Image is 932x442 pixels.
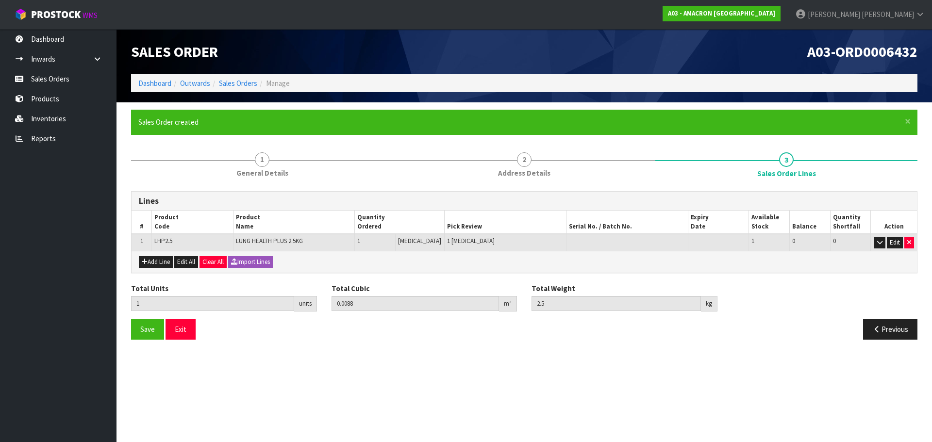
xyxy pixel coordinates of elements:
img: cube-alt.png [15,8,27,20]
th: Serial No. / Batch No. [566,211,688,234]
span: Sales Order [131,42,218,61]
span: 0 [833,237,836,245]
span: General Details [236,168,288,178]
span: Sales Order Lines [757,168,816,179]
th: Quantity Shortfall [830,211,871,234]
span: LUNG HEALTH PLUS 2.5KG [236,237,303,245]
span: Sales Order created [138,117,199,127]
div: kg [701,296,717,311]
button: Import Lines [228,256,273,268]
span: 1 [357,237,360,245]
button: Edit [887,237,903,248]
input: Total Weight [532,296,701,311]
div: units [294,296,317,311]
th: Product Name [233,211,355,234]
div: m³ [499,296,517,311]
th: Expiry Date [688,211,749,234]
th: Balance [790,211,831,234]
th: Pick Review [445,211,566,234]
label: Total Units [131,283,168,294]
span: ProStock [31,8,81,21]
th: # [132,211,152,234]
input: Total Cubic [332,296,499,311]
th: Product Code [152,211,233,234]
span: [PERSON_NAME] [862,10,914,19]
button: Clear All [200,256,227,268]
a: Dashboard [138,79,171,88]
th: Available Stock [749,211,790,234]
button: Save [131,319,164,340]
span: [MEDICAL_DATA] [398,237,441,245]
span: × [905,115,911,128]
label: Total Cubic [332,283,369,294]
button: Exit [166,319,196,340]
button: Previous [863,319,917,340]
th: Quantity Ordered [355,211,445,234]
label: Total Weight [532,283,575,294]
span: 1 [255,152,269,167]
a: Outwards [180,79,210,88]
th: Action [871,211,917,234]
span: Address Details [498,168,550,178]
span: 1 [MEDICAL_DATA] [447,237,495,245]
a: Sales Orders [219,79,257,88]
span: 1 [751,237,754,245]
span: 0 [792,237,795,245]
span: [PERSON_NAME] [808,10,860,19]
span: 2 [517,152,532,167]
button: Add Line [139,256,173,268]
span: 3 [779,152,794,167]
span: LHP2.5 [154,237,172,245]
small: WMS [83,11,98,20]
strong: A03 - AMACRON [GEOGRAPHIC_DATA] [668,9,775,17]
h3: Lines [139,196,910,206]
span: 1 [140,237,143,245]
span: A03-ORD0006432 [807,42,917,61]
button: Edit All [174,256,198,268]
span: Sales Order Lines [131,184,917,347]
span: Save [140,325,155,334]
span: Manage [266,79,290,88]
input: Total Units [131,296,294,311]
